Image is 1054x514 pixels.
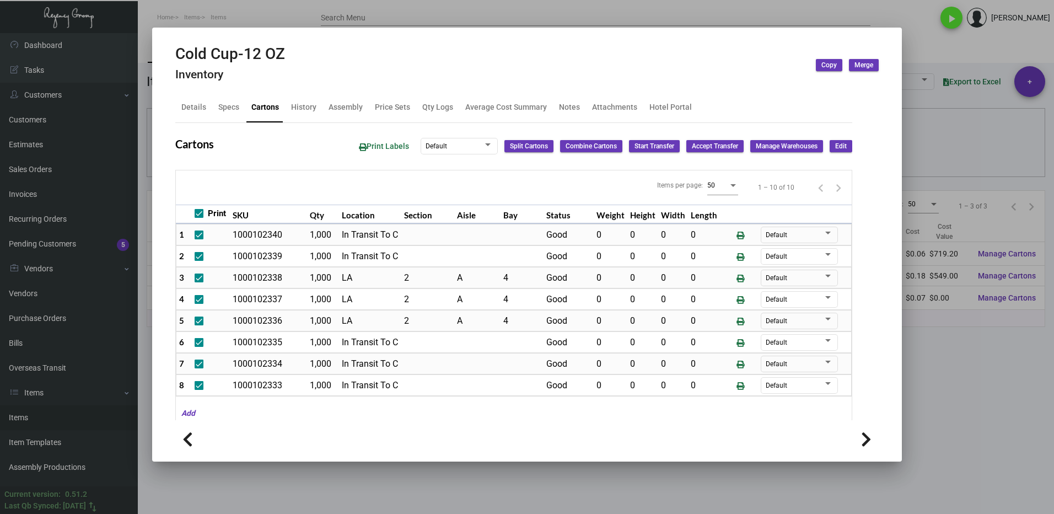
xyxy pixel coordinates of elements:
button: Edit [830,140,852,152]
th: Bay [501,205,544,224]
span: Combine Cartons [566,142,617,151]
div: Current version: [4,489,61,500]
span: Default [766,317,787,325]
div: Attachments [592,101,637,113]
div: Price Sets [375,101,410,113]
span: 6 [179,337,184,347]
div: Average Cost Summary [465,101,547,113]
h2: Cold Cup-12 OZ [175,45,285,63]
span: Edit [835,142,847,151]
div: Qty Logs [422,101,453,113]
span: Default [766,296,787,303]
span: Default [766,231,787,239]
span: 3 [179,272,184,282]
th: Length [688,205,720,224]
span: Print Labels [359,142,409,151]
span: Manage Warehouses [756,142,818,151]
button: Manage Warehouses [750,140,823,152]
span: Split Cartons [510,142,548,151]
button: Start Transfer [629,140,680,152]
h2: Cartons [175,137,214,151]
span: Merge [854,61,873,70]
th: Location [339,205,402,224]
th: Aisle [454,205,501,224]
span: Default [766,274,787,282]
button: Next page [830,179,847,196]
th: Weight [594,205,627,224]
div: History [291,101,316,113]
span: Copy [821,61,837,70]
button: Previous page [812,179,830,196]
span: Accept Transfer [692,142,738,151]
span: 8 [179,380,184,390]
span: Default [426,142,447,150]
button: Combine Cartons [560,140,622,152]
span: Default [766,253,787,260]
button: Split Cartons [504,140,553,152]
span: 5 [179,315,184,325]
th: Qty [307,205,339,224]
button: Merge [849,59,879,71]
div: Notes [559,101,580,113]
span: Default [766,339,787,346]
div: Details [181,101,206,113]
span: 2 [179,251,184,261]
span: Start Transfer [634,142,674,151]
h4: Inventory [175,68,285,82]
span: 7 [179,358,184,368]
span: 4 [179,294,184,304]
div: Items per page: [657,180,703,190]
th: Width [658,205,688,224]
span: Default [766,360,787,368]
span: 1 [179,229,184,239]
span: Default [766,382,787,389]
button: Copy [816,59,842,71]
span: Print [208,207,226,220]
span: 50 [707,181,715,189]
mat-hint: Add [176,408,195,419]
div: Specs [218,101,239,113]
th: Section [401,205,454,224]
button: Print Labels [350,136,418,157]
div: Hotel Portal [649,101,692,113]
th: Status [544,205,594,224]
div: Cartons [251,101,279,113]
div: 0.51.2 [65,489,87,500]
div: Last Qb Synced: [DATE] [4,500,86,512]
th: SKU [230,205,307,224]
mat-select: Items per page: [707,181,738,190]
th: Height [627,205,658,224]
div: Assembly [329,101,363,113]
button: Accept Transfer [686,140,744,152]
div: 1 – 10 of 10 [758,183,794,192]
